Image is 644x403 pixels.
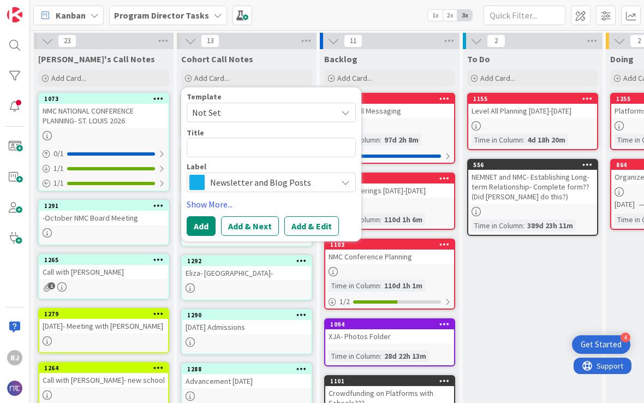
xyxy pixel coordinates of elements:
div: RJ [7,350,22,365]
input: Quick Filter... [484,5,565,25]
div: 1288Advancement [DATE] [182,364,311,388]
div: 1265 [44,256,168,264]
span: Add Card... [51,73,86,83]
div: Call with [PERSON_NAME] [39,265,168,279]
div: 1292 [182,256,311,266]
div: 1152 [330,95,454,103]
div: [DATE] Admissions [182,320,311,334]
button: Add & Edit [284,216,339,236]
div: 1264Call with [PERSON_NAME]- new school [39,363,168,387]
div: 0/1 [39,147,168,161]
span: 23 [58,34,76,48]
span: [DATE] [615,199,635,210]
img: avatar [7,381,22,396]
label: Title [187,128,204,138]
div: 1101 [325,376,454,386]
div: 1279[DATE]- Meeting with [PERSON_NAME] [39,309,168,333]
div: 1152Cohort Call Messaging [325,94,454,118]
div: PD & Gatherings [DATE]-[DATE] [325,183,454,198]
span: : [523,134,524,146]
div: 1/2 [325,295,454,309]
div: 110d 1h 1m [381,280,425,292]
div: 1073 [44,95,168,103]
div: Cohort Call Messaging [325,104,454,118]
div: 556 [473,161,597,169]
span: Ros's Call Notes [38,54,155,64]
div: Eliza- [GEOGRAPHIC_DATA]- [182,266,311,280]
div: 1107 [330,175,454,182]
span: Label [187,163,206,170]
span: 1 [48,282,55,289]
div: 1094 [330,321,454,328]
span: Newsletter and Blog Posts [210,175,331,190]
span: Support [23,2,50,15]
div: 1103 [325,240,454,250]
div: NMC NATIONAL CONFERENCE PLANNING- ST. LOUIS 2026 [39,104,168,128]
div: 110d 1h 6m [381,214,425,226]
div: 1/1 [39,162,168,175]
div: Time in Column [329,350,380,362]
b: Program Director Tasks [114,10,209,21]
div: 4d 18h 20m [524,134,568,146]
div: [DATE]- Meeting with [PERSON_NAME] [39,319,168,333]
div: 1290 [187,311,311,319]
div: 1152 [325,94,454,104]
span: : [380,280,381,292]
div: NEMNET and NMC- Establishing Long-term Relationship- Complete form?? (Did [PERSON_NAME] do this?) [468,170,597,204]
span: 1 / 2 [339,296,350,307]
img: Visit kanbanzone.com [7,7,22,22]
div: 1073 [39,94,168,104]
div: 4 [621,333,630,342]
div: 1103NMC Conference Planning [325,240,454,264]
div: 1292 [187,257,311,265]
span: : [380,350,381,362]
span: 2 [487,34,505,48]
div: Time in Column [472,220,523,232]
div: 1107PD & Gatherings [DATE]-[DATE] [325,174,454,198]
span: 0 / 1 [53,148,64,159]
span: : [523,220,524,232]
div: 1264 [44,364,168,372]
div: 1094 [325,319,454,329]
div: Level All Planning [DATE]-[DATE] [468,104,597,118]
div: 1107 [325,174,454,183]
div: Time in Column [329,280,380,292]
div: 1265Call with [PERSON_NAME] [39,255,168,279]
div: XJA- Photos Folder [325,329,454,343]
div: 556 [468,160,597,170]
span: Not Set [192,105,329,120]
button: Add [187,216,216,236]
div: 1290 [182,310,311,320]
div: 28d 22h 13m [381,350,429,362]
span: Backlog [324,54,357,64]
div: NMC Conference Planning [325,250,454,264]
div: 1279 [39,309,168,319]
div: 97d 2h 8m [381,134,421,146]
div: 1288 [182,364,311,374]
div: 1103 [330,241,454,248]
a: Show More... [187,198,356,211]
div: 1264 [39,363,168,373]
div: 1279 [44,310,168,318]
span: : [380,214,381,226]
span: Add Card... [337,73,372,83]
div: Open Get Started checklist, remaining modules: 4 [572,335,630,354]
div: Time in Column [472,134,523,146]
div: Get Started [581,339,622,350]
div: 1155Level All Planning [DATE]-[DATE] [468,94,597,118]
div: 1292Eliza- [GEOGRAPHIC_DATA]- [182,256,311,280]
div: 1265 [39,255,168,265]
span: 11 [344,34,362,48]
div: 1290[DATE] Admissions [182,310,311,334]
div: Advancement [DATE] [182,374,311,388]
div: Call with [PERSON_NAME]- new school [39,373,168,387]
span: 1 / 1 [53,163,64,174]
div: 0/1 [325,149,454,163]
div: 1291 [39,201,168,211]
span: To Do [467,54,490,64]
span: : [380,134,381,146]
span: 1 / 1 [53,177,64,189]
span: Template [187,93,222,100]
div: 1155 [468,94,597,104]
span: 13 [201,34,219,48]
